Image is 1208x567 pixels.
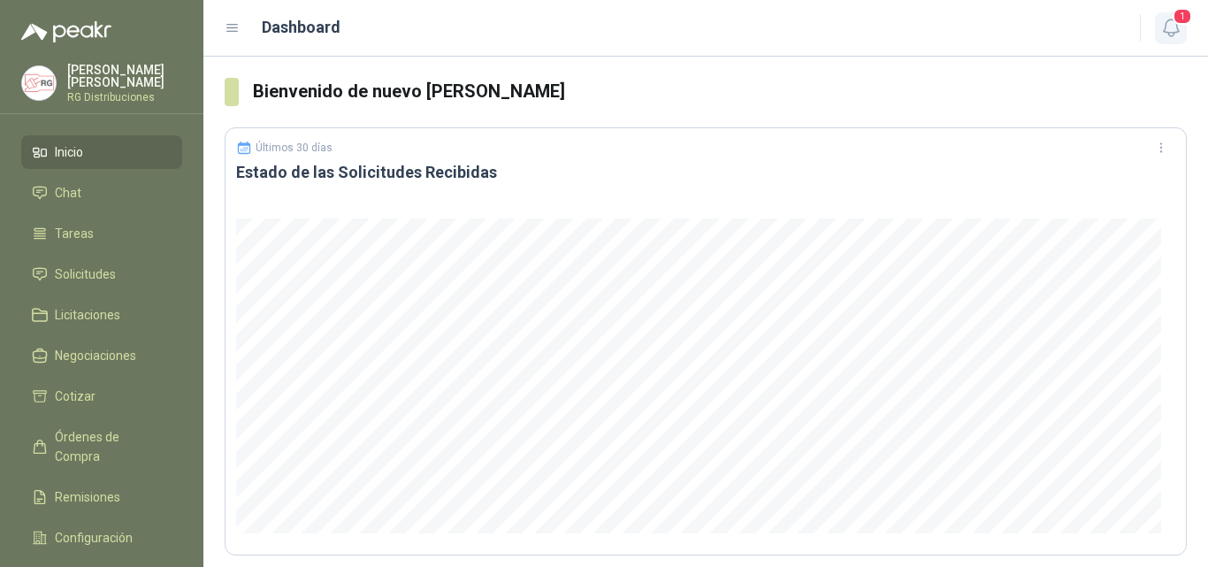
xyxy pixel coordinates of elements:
a: Cotizar [21,379,182,413]
h3: Estado de las Solicitudes Recibidas [236,162,1175,183]
a: Negociaciones [21,339,182,372]
button: 1 [1155,12,1187,44]
span: 1 [1173,8,1192,25]
span: Solicitudes [55,264,116,284]
p: Últimos 30 días [256,142,333,154]
h3: Bienvenido de nuevo [PERSON_NAME] [253,78,1187,105]
span: Configuración [55,528,133,548]
a: Chat [21,176,182,210]
a: Solicitudes [21,257,182,291]
span: Licitaciones [55,305,120,325]
a: Remisiones [21,480,182,514]
span: Negociaciones [55,346,136,365]
a: Tareas [21,217,182,250]
span: Inicio [55,142,83,162]
a: Inicio [21,135,182,169]
span: Chat [55,183,81,203]
img: Company Logo [22,66,56,100]
h1: Dashboard [262,15,340,40]
a: Configuración [21,521,182,555]
a: Órdenes de Compra [21,420,182,473]
p: [PERSON_NAME] [PERSON_NAME] [67,64,182,88]
span: Tareas [55,224,94,243]
img: Logo peakr [21,21,111,42]
span: Remisiones [55,487,120,507]
span: Órdenes de Compra [55,427,165,466]
a: Licitaciones [21,298,182,332]
p: RG Distribuciones [67,92,182,103]
span: Cotizar [55,387,96,406]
